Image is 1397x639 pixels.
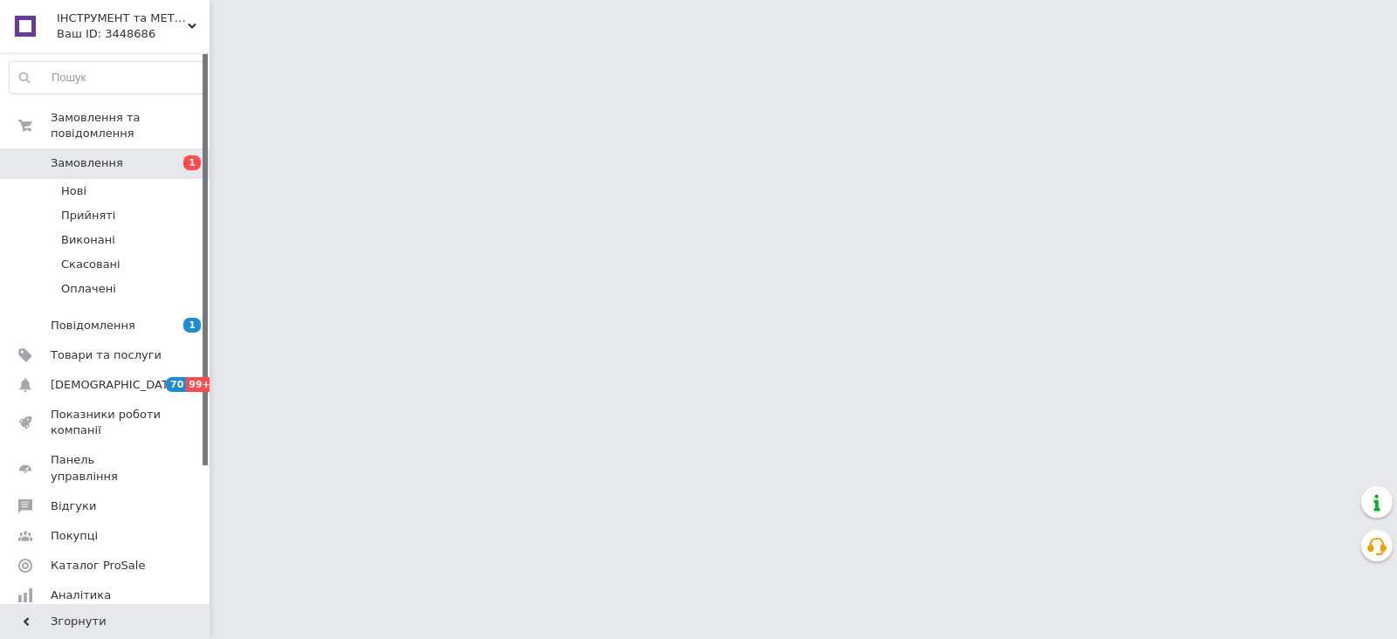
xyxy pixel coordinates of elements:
[61,183,86,199] span: Нові
[51,155,123,171] span: Замовлення
[51,347,162,363] span: Товари та послуги
[61,208,115,223] span: Прийняті
[51,528,98,544] span: Покупці
[51,110,210,141] span: Замовлення та повідомлення
[183,155,201,170] span: 1
[61,232,115,248] span: Виконані
[51,558,145,574] span: Каталог ProSale
[51,318,135,333] span: Повідомлення
[166,377,186,392] span: 70
[61,257,120,272] span: Скасовані
[10,62,205,93] input: Пошук
[61,281,116,297] span: Оплачені
[51,407,162,438] span: Показники роботи компанії
[57,10,188,26] span: ІНСТРУМЕНТ та МЕТИЗИ
[186,377,215,392] span: 99+
[51,587,111,603] span: Аналітика
[51,377,180,393] span: [DEMOGRAPHIC_DATA]
[57,26,210,42] div: Ваш ID: 3448686
[51,498,96,514] span: Відгуки
[51,452,162,484] span: Панель управління
[183,318,201,333] span: 1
